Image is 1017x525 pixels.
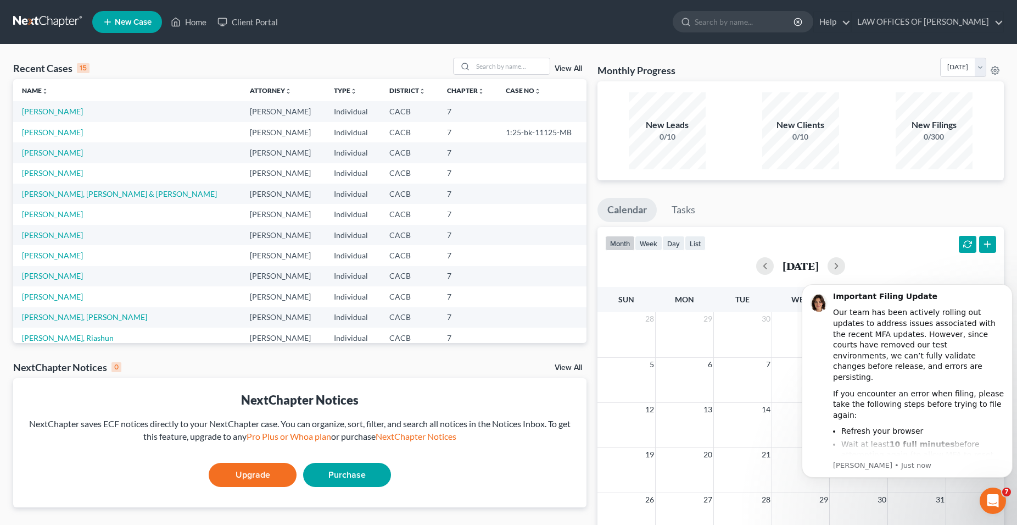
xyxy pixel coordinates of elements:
[325,101,381,121] td: Individual
[438,266,497,286] td: 7
[419,88,426,95] i: unfold_more
[381,204,438,224] td: CACB
[438,328,497,348] td: 7
[325,142,381,163] td: Individual
[42,88,48,95] i: unfold_more
[478,88,484,95] i: unfold_more
[22,271,83,280] a: [PERSON_NAME]
[662,236,685,251] button: day
[702,312,713,325] span: 29
[381,163,438,184] td: CACB
[1002,488,1011,496] span: 7
[762,131,839,142] div: 0/10
[649,358,655,371] span: 5
[852,12,1003,32] a: LAW OFFICES OF [PERSON_NAME]
[381,307,438,328] td: CACB
[241,204,325,224] td: [PERSON_NAME]
[241,225,325,245] td: [PERSON_NAME]
[241,184,325,204] td: [PERSON_NAME]
[165,12,212,32] a: Home
[381,266,438,286] td: CACB
[761,448,772,461] span: 21
[241,328,325,348] td: [PERSON_NAME]
[555,364,582,372] a: View All
[896,119,973,131] div: New Filings
[635,236,662,251] button: week
[662,198,705,222] a: Tasks
[783,260,819,272] h2: [DATE]
[644,493,655,506] span: 26
[438,286,497,307] td: 7
[22,333,114,342] a: [PERSON_NAME], Riashun
[13,62,90,75] div: Recent Cases
[381,328,438,348] td: CACB
[325,204,381,224] td: Individual
[381,101,438,121] td: CACB
[597,64,675,77] h3: Monthly Progress
[350,88,357,95] i: unfold_more
[685,236,706,251] button: list
[389,86,426,95] a: Districtunfold_more
[241,266,325,286] td: [PERSON_NAME]
[325,328,381,348] td: Individual
[707,358,713,371] span: 6
[896,131,973,142] div: 0/300
[325,184,381,204] td: Individual
[438,245,497,266] td: 7
[761,493,772,506] span: 28
[605,236,635,251] button: month
[497,122,586,142] td: 1:25-bk-11125-MB
[325,266,381,286] td: Individual
[241,245,325,266] td: [PERSON_NAME]
[438,204,497,224] td: 7
[22,209,83,219] a: [PERSON_NAME]
[629,131,706,142] div: 0/10
[22,189,217,198] a: [PERSON_NAME], [PERSON_NAME] & [PERSON_NAME]
[438,142,497,163] td: 7
[695,12,795,32] input: Search by name...
[376,431,456,441] a: NextChapter Notices
[241,286,325,307] td: [PERSON_NAME]
[797,270,1017,520] iframe: Intercom notifications message
[555,65,582,73] a: View All
[629,119,706,131] div: New Leads
[381,184,438,204] td: CACB
[325,225,381,245] td: Individual
[241,307,325,328] td: [PERSON_NAME]
[618,295,634,304] span: Sun
[325,163,381,184] td: Individual
[438,307,497,328] td: 7
[702,493,713,506] span: 27
[22,391,578,408] div: NextChapter Notices
[765,358,772,371] span: 7
[247,431,331,441] a: Pro Plus or Whoa plan
[334,86,357,95] a: Typeunfold_more
[325,307,381,328] td: Individual
[644,403,655,416] span: 12
[77,63,90,73] div: 15
[325,245,381,266] td: Individual
[644,448,655,461] span: 19
[22,312,147,322] a: [PERSON_NAME], [PERSON_NAME]
[814,12,851,32] a: Help
[675,295,694,304] span: Mon
[473,58,550,74] input: Search by name...
[22,418,578,443] div: NextChapter saves ECF notices directly to your NextChapter case. You can organize, sort, filter, ...
[438,163,497,184] td: 7
[22,292,83,301] a: [PERSON_NAME]
[209,463,297,487] a: Upgrade
[381,245,438,266] td: CACB
[438,101,497,121] td: 7
[22,168,83,178] a: [PERSON_NAME]
[438,184,497,204] td: 7
[381,286,438,307] td: CACB
[381,122,438,142] td: CACB
[381,142,438,163] td: CACB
